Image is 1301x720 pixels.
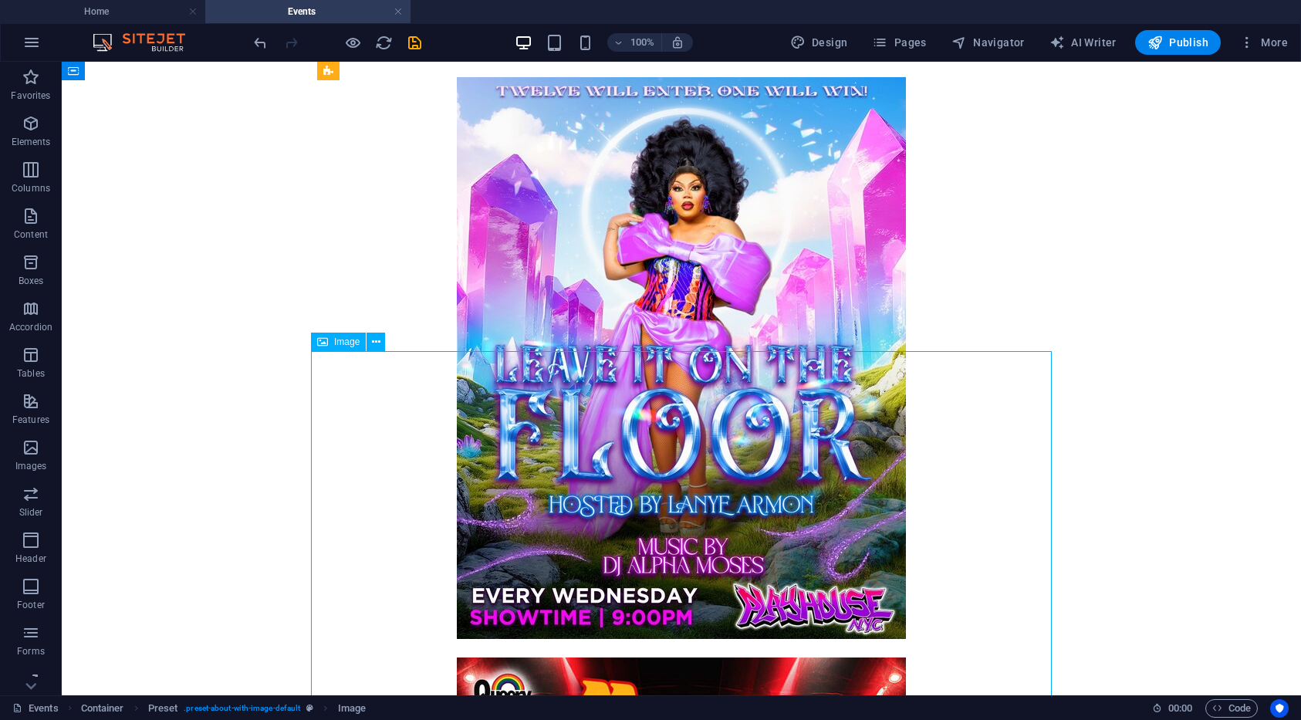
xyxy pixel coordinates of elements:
button: reload [374,33,393,52]
h6: 100% [630,33,655,52]
button: Usercentrics [1270,699,1289,718]
p: Tables [17,367,45,380]
button: Click here to leave preview mode and continue editing [343,33,362,52]
a: Click to cancel selection. Double-click to open Pages [12,699,59,718]
button: More [1233,30,1294,55]
button: Pages [866,30,932,55]
span: Click to select. Double-click to edit [81,699,124,718]
i: On resize automatically adjust zoom level to fit chosen device. [671,35,684,49]
button: undo [251,33,269,52]
p: Boxes [19,275,44,287]
p: Header [15,553,46,565]
p: Elements [12,136,51,148]
div: Design (Ctrl+Alt+Y) [784,30,854,55]
h6: Session time [1152,699,1193,718]
button: Navigator [945,30,1031,55]
span: 00 00 [1168,699,1192,718]
h4: Events [205,3,411,20]
span: . preset-about-with-image-default [184,699,300,718]
span: More [1239,35,1288,50]
i: This element is a customizable preset [306,704,313,712]
span: AI Writer [1049,35,1117,50]
span: Pages [872,35,926,50]
img: Editor Logo [89,33,204,52]
span: Publish [1147,35,1208,50]
span: Image [334,337,360,346]
p: Images [15,460,47,472]
span: Code [1212,699,1251,718]
button: Publish [1135,30,1221,55]
span: Click to select. Double-click to edit [338,699,366,718]
p: Columns [12,182,50,194]
button: Design [784,30,854,55]
i: Reload page [375,34,393,52]
nav: breadcrumb [81,699,366,718]
button: save [405,33,424,52]
button: 100% [607,33,662,52]
p: Features [12,414,49,426]
button: Code [1205,699,1258,718]
span: : [1179,702,1181,714]
button: AI Writer [1043,30,1123,55]
span: Click to select. Double-click to edit [148,699,178,718]
p: Accordion [9,321,52,333]
p: Slider [19,506,43,519]
p: Content [14,228,48,241]
p: Favorites [11,90,50,102]
span: Design [790,35,848,50]
p: Forms [17,645,45,657]
p: Footer [17,599,45,611]
i: Save (Ctrl+S) [406,34,424,52]
i: Undo: Change image (Ctrl+Z) [252,34,269,52]
span: Navigator [951,35,1025,50]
